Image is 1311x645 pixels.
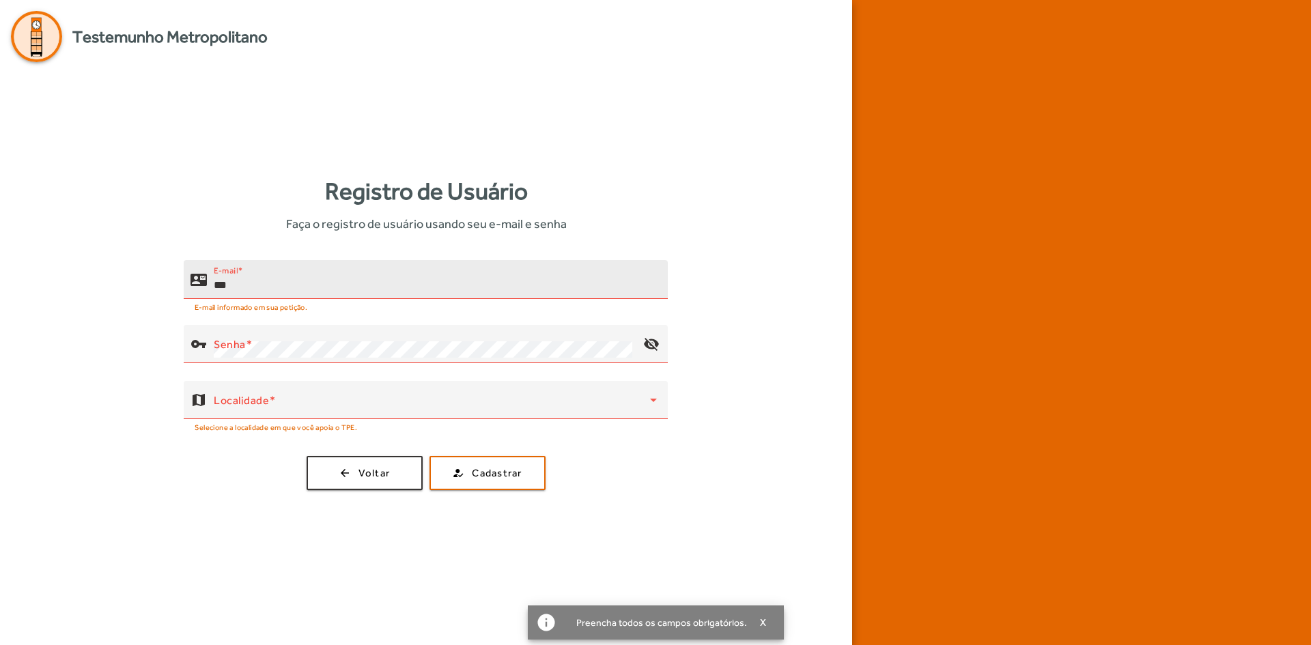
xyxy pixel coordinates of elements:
div: Preencha todos os campos obrigatórios. [565,613,747,632]
span: Faça o registro de usuário usando seu e-mail e senha [286,214,567,233]
mat-hint: Selecione a localidade em que você apoia o TPE. [195,419,357,434]
mat-icon: contact_mail [191,272,207,288]
mat-label: Senha [214,338,246,351]
mat-icon: info [536,612,556,633]
mat-icon: map [191,392,207,408]
span: Testemunho Metropolitano [72,25,268,49]
mat-icon: visibility_off [636,328,668,360]
button: Cadastrar [429,456,546,490]
button: Voltar [307,456,423,490]
span: Voltar [358,465,391,481]
mat-label: Localidade [214,394,269,407]
mat-icon: vpn_key [191,336,207,352]
span: Cadastrar [472,465,522,481]
span: X [760,616,767,629]
strong: Registro de Usuário [325,173,528,210]
img: Logo Agenda [11,11,62,62]
mat-hint: E-mail informado em sua petição. [195,299,307,314]
mat-label: E-mail [214,266,238,275]
button: X [747,616,781,629]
